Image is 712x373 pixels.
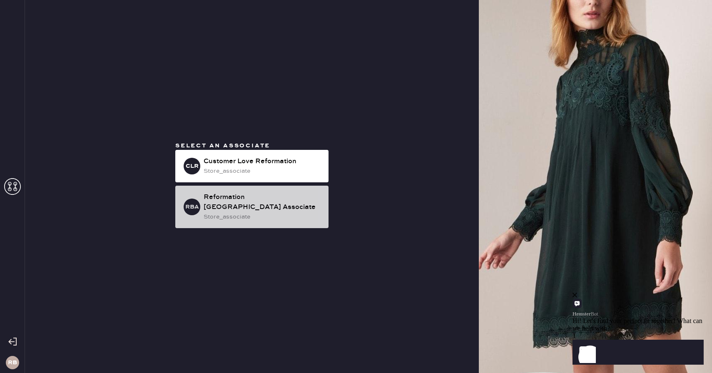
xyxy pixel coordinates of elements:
[204,167,322,176] div: store_associate
[186,163,199,169] h3: CLR
[204,192,322,212] div: Reformation [GEOGRAPHIC_DATA] Associate
[573,261,710,371] iframe: Front Chat
[175,142,270,149] span: Select an associate
[204,157,322,167] div: Customer Love Reformation
[185,204,199,210] h3: RBA
[204,212,322,221] div: store_associate
[8,360,17,366] h3: RB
